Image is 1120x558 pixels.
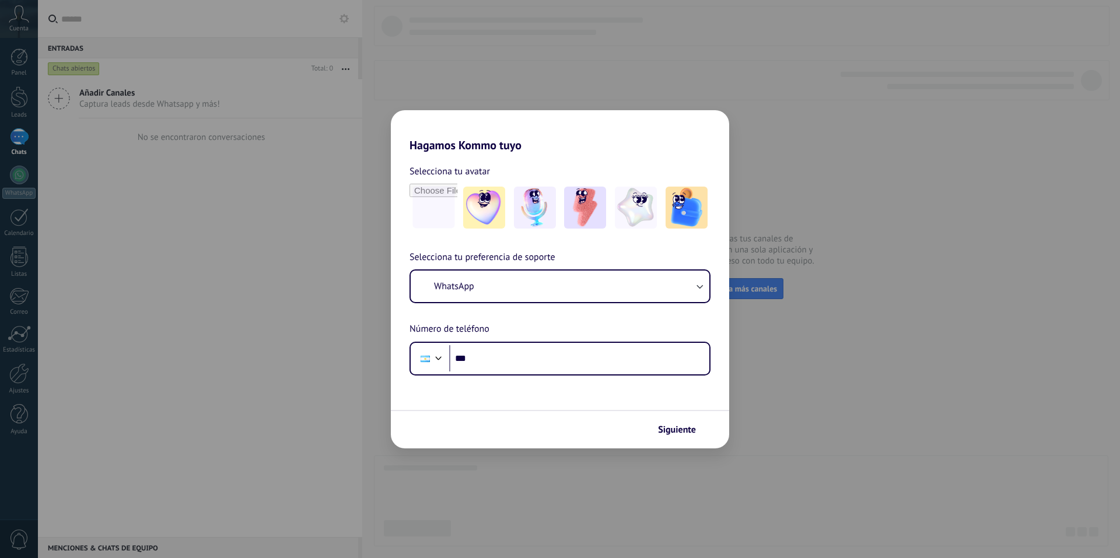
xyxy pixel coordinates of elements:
[409,250,555,265] span: Selecciona tu preferencia de soporte
[434,280,474,292] span: WhatsApp
[615,187,657,229] img: -4.jpeg
[391,110,729,152] h2: Hagamos Kommo tuyo
[514,187,556,229] img: -2.jpeg
[411,271,709,302] button: WhatsApp
[658,426,696,434] span: Siguiente
[564,187,606,229] img: -3.jpeg
[463,187,505,229] img: -1.jpeg
[653,420,712,440] button: Siguiente
[409,322,489,337] span: Número de teléfono
[666,187,708,229] img: -5.jpeg
[409,164,490,179] span: Selecciona tu avatar
[414,346,436,371] div: Argentina: + 54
